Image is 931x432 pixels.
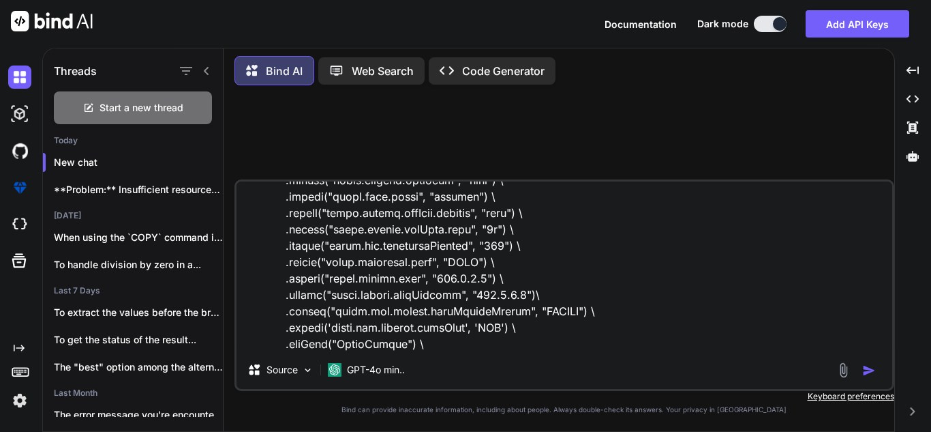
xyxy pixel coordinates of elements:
[43,210,223,221] h2: [DATE]
[236,182,892,351] textarea: L ip dolorsit ametc adipisc el seddo: eiusm = TempoRincidi.utlabor \ .etdolo("magna.aliq", "/eni/...
[100,101,183,115] span: Start a new thread
[8,102,31,126] img: darkAi-studio
[43,388,223,399] h2: Last Month
[54,258,223,272] p: To handle division by zero in a...
[462,63,545,79] p: Code Generator
[43,135,223,146] h2: Today
[8,176,31,199] img: premium
[8,66,31,89] img: darkChat
[605,18,677,30] span: Documentation
[806,10,909,38] button: Add API Keys
[266,363,298,377] p: Source
[54,231,223,244] p: When using the `COPY` command in a...
[43,285,223,296] h2: Last 7 Days
[836,362,851,378] img: attachment
[328,363,341,377] img: GPT-4o mini
[54,360,223,374] p: The "best" option among the alternatives to...
[54,408,223,422] p: The error message you're encountering indicates that...
[8,139,31,162] img: githubDark
[697,17,748,31] span: Dark mode
[54,333,223,347] p: To get the status of the result...
[234,405,894,415] p: Bind can provide inaccurate information, including about people. Always double-check its answers....
[8,213,31,236] img: cloudideIcon
[605,17,677,31] button: Documentation
[302,364,314,376] img: Pick Models
[234,391,894,402] p: Keyboard preferences
[352,63,414,79] p: Web Search
[54,183,223,197] p: **Problem:** Insufficient resources for ...
[54,306,223,319] p: To extract the values before the brackets...
[54,63,97,79] h1: Threads
[862,364,876,377] img: icon
[8,389,31,412] img: settings
[347,363,405,377] p: GPT-4o min..
[54,156,223,169] p: New chat
[11,11,93,31] img: Bind AI
[266,63,303,79] p: Bind AI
